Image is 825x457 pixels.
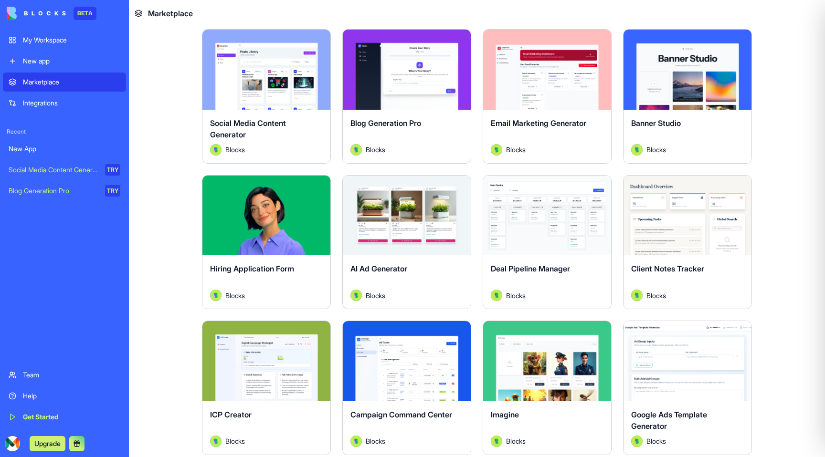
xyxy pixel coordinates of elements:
a: Hiring Application FormAvatarBlocks [202,175,331,310]
img: Avatar [491,436,502,447]
a: Social Media Content GeneratorAvatarBlocks [202,29,331,164]
img: Avatar [491,290,502,301]
span: Blocks [225,291,245,301]
a: Deal Pipeline ManagerAvatarBlocks [483,175,612,310]
span: Banner Studio [631,118,681,128]
img: Avatar [350,436,362,447]
a: Blog Generation ProAvatarBlocks [342,29,471,164]
a: Email Marketing GeneratorAvatarBlocks [483,29,612,164]
a: Marketplace [3,73,126,92]
div: Team [23,370,120,380]
a: Upgrade [30,438,65,448]
span: Blocks [225,145,245,155]
div: Get Started [23,412,120,422]
span: Google Ads Template Generator [631,410,707,431]
div: Social Media Content Generator [9,165,98,175]
a: AI Ad GeneratorAvatarBlocks [342,175,471,310]
span: Marketplace [148,8,193,19]
img: Avatar [210,144,222,156]
img: ACg8ocL9QCWQVzSr-OLB_Mi0O7HDjpkMy0Kxtn7QjNNHBvPezQrhI767=s96-c [5,436,20,451]
span: Campaign Command Center [350,410,452,419]
span: Blocks [366,145,385,155]
div: Help [23,391,120,401]
span: Blocks [646,436,666,446]
span: Blocks [646,291,666,301]
span: Blocks [646,145,666,155]
img: Avatar [491,144,502,156]
img: logo [7,7,66,20]
a: New app [3,52,126,71]
div: TRY [105,164,120,176]
span: Hiring Application Form [210,264,294,273]
span: Blocks [366,291,385,301]
a: Google Ads Template GeneratorAvatarBlocks [623,321,752,455]
span: Recent [3,128,126,135]
div: BETA [74,7,96,20]
span: ICP Creator [210,410,252,419]
a: ICP CreatorAvatarBlocks [202,321,331,455]
a: New App [3,139,126,158]
span: Blog Generation Pro [350,118,421,128]
div: New app [23,56,120,66]
a: Banner StudioAvatarBlocks [623,29,752,164]
div: New App [9,144,120,154]
span: Blocks [506,145,526,155]
img: Avatar [210,290,222,301]
div: My Workspace [23,35,120,45]
a: My Workspace [3,31,126,50]
span: Blocks [506,291,526,301]
a: Integrations [3,93,126,113]
span: Imagine [491,410,519,419]
a: Social Media Content GeneratorTRY [3,160,126,179]
span: Client Notes Tracker [631,264,704,273]
span: Blocks [506,436,526,446]
a: Campaign Command CenterAvatarBlocks [342,321,471,455]
img: Avatar [631,144,643,156]
span: Blocks [366,436,385,446]
img: Avatar [350,144,362,156]
a: BETA [7,7,96,20]
img: Avatar [350,290,362,301]
img: Avatar [631,290,643,301]
a: Team [3,365,126,384]
a: Blog Generation ProTRY [3,181,126,200]
div: TRY [105,185,120,197]
img: Avatar [210,436,222,447]
div: Integrations [23,98,120,108]
div: Blog Generation Pro [9,186,98,196]
a: ImagineAvatarBlocks [483,321,612,455]
a: Help [3,386,126,405]
span: AI Ad Generator [350,264,407,273]
a: Client Notes TrackerAvatarBlocks [623,175,752,310]
span: Email Marketing Generator [491,118,586,128]
img: Avatar [631,436,643,447]
button: Upgrade [30,436,65,451]
span: Deal Pipeline Manager [491,264,570,273]
a: Get Started [3,407,126,426]
div: Marketplace [23,77,120,87]
span: Blocks [225,436,245,446]
span: Social Media Content Generator [210,118,286,139]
